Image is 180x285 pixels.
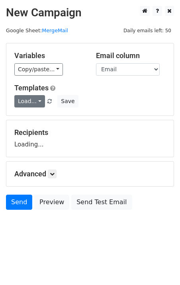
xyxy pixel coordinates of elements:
[34,195,69,210] a: Preview
[14,170,166,178] h5: Advanced
[14,51,84,60] h5: Variables
[6,27,68,33] small: Google Sheet:
[14,63,63,76] a: Copy/paste...
[96,51,166,60] h5: Email column
[6,6,174,20] h2: New Campaign
[42,27,68,33] a: MergeMail
[57,95,78,107] button: Save
[6,195,32,210] a: Send
[14,95,45,107] a: Load...
[14,128,166,137] h5: Recipients
[121,26,174,35] span: Daily emails left: 50
[121,27,174,33] a: Daily emails left: 50
[14,128,166,149] div: Loading...
[71,195,132,210] a: Send Test Email
[14,84,49,92] a: Templates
